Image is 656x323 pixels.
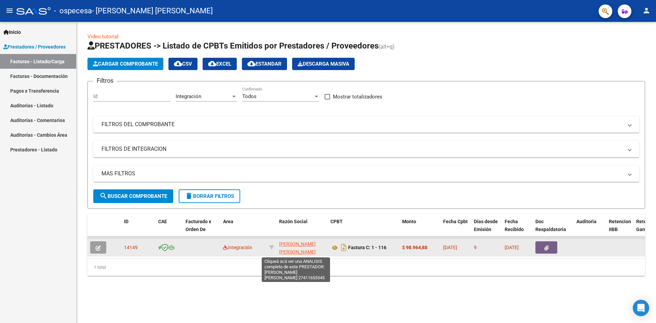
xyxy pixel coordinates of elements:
[87,33,119,40] a: Video tutorial
[330,219,343,224] span: CPBT
[328,214,399,244] datatable-header-cell: CPBT
[609,219,631,232] span: Retencion IIBB
[174,61,192,67] span: CSV
[247,59,256,68] mat-icon: cloud_download
[93,189,173,203] button: Buscar Comprobante
[179,189,240,203] button: Borrar Filtros
[298,61,349,67] span: Descarga Masiva
[471,214,502,244] datatable-header-cell: Días desde Emisión
[185,192,193,200] mat-icon: delete
[223,219,233,224] span: Area
[242,93,257,99] span: Todos
[440,214,471,244] datatable-header-cell: Fecha Cpbt
[443,245,457,250] span: [DATE]
[99,192,108,200] mat-icon: search
[533,214,574,244] datatable-header-cell: Doc Respaldatoria
[502,214,533,244] datatable-header-cell: Fecha Recibido
[208,61,231,67] span: EXCEL
[92,3,213,18] span: - [PERSON_NAME] [PERSON_NAME]
[223,245,252,250] span: Integración
[333,93,382,101] span: Mostrar totalizadores
[3,28,21,36] span: Inicio
[633,300,649,316] div: Open Intercom Messenger
[87,41,379,51] span: PRESTADORES -> Listado de CPBTs Emitidos por Prestadores / Proveedores
[606,214,633,244] datatable-header-cell: Retencion IIBB
[292,58,355,70] button: Descarga Masiva
[242,58,287,70] button: Estandar
[176,93,201,99] span: Integración
[101,170,623,177] mat-panel-title: MAS FILTROS
[186,219,211,232] span: Facturado x Orden De
[124,219,128,224] span: ID
[54,3,92,18] span: - ospecesa
[574,214,606,244] datatable-header-cell: Auditoria
[101,145,623,153] mat-panel-title: FILTROS DE INTEGRACION
[158,219,167,224] span: CAE
[155,214,183,244] datatable-header-cell: CAE
[101,121,623,128] mat-panel-title: FILTROS DEL COMPROBANTE
[279,219,307,224] span: Razón Social
[576,219,597,224] span: Auditoria
[402,245,427,250] strong: $ 98.964,88
[99,193,167,199] span: Buscar Comprobante
[399,214,440,244] datatable-header-cell: Monto
[276,214,328,244] datatable-header-cell: Razón Social
[443,219,468,224] span: Fecha Cpbt
[402,219,416,224] span: Monto
[121,214,155,244] datatable-header-cell: ID
[474,245,477,250] span: 9
[505,245,519,250] span: [DATE]
[535,219,566,232] span: Doc Respaldatoria
[183,214,220,244] datatable-header-cell: Facturado x Orden De
[93,76,117,85] h3: Filtros
[3,43,66,51] span: Prestadores / Proveedores
[93,165,639,182] mat-expansion-panel-header: MAS FILTROS
[168,58,197,70] button: CSV
[203,58,237,70] button: EXCEL
[87,58,163,70] button: Cargar Comprobante
[5,6,14,15] mat-icon: menu
[474,219,498,232] span: Días desde Emisión
[292,58,355,70] app-download-masive: Descarga masiva de comprobantes (adjuntos)
[348,245,386,251] strong: Factura C: 1 - 116
[505,219,524,232] span: Fecha Recibido
[93,141,639,157] mat-expansion-panel-header: FILTROS DE INTEGRACION
[220,214,266,244] datatable-header-cell: Area
[279,241,316,255] span: [PERSON_NAME] [PERSON_NAME]
[93,116,639,133] mat-expansion-panel-header: FILTROS DEL COMPROBANTE
[93,61,158,67] span: Cargar Comprobante
[642,6,651,15] mat-icon: person
[124,245,138,250] span: 14149
[279,240,325,255] div: 27411653345
[379,43,395,50] span: (alt+q)
[247,61,282,67] span: Estandar
[87,259,645,276] div: 1 total
[185,193,234,199] span: Borrar Filtros
[174,59,182,68] mat-icon: cloud_download
[339,242,348,253] i: Descargar documento
[208,59,216,68] mat-icon: cloud_download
